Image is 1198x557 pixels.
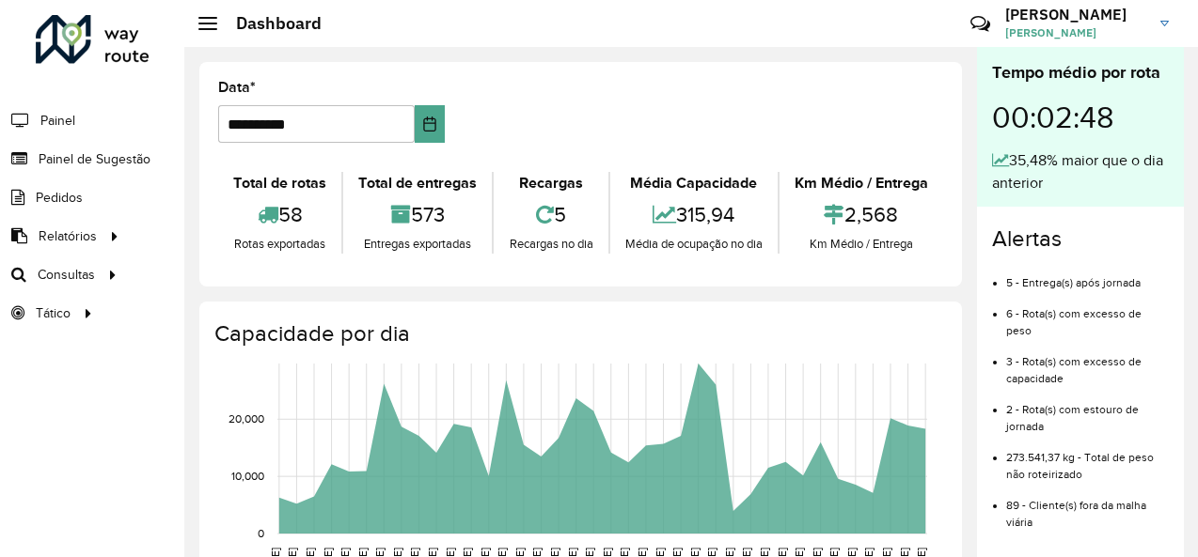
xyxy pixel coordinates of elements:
[1005,6,1146,23] h3: [PERSON_NAME]
[1005,24,1146,41] span: [PERSON_NAME]
[1006,291,1169,339] li: 6 - Rota(s) com excesso de peso
[40,111,75,131] span: Painel
[784,235,938,254] div: Km Médio / Entrega
[36,303,71,323] span: Tático
[615,194,773,235] div: 315,94
[498,235,603,254] div: Recargas no dia
[784,194,938,235] div: 2,568
[217,13,322,34] h2: Dashboard
[1006,387,1169,435] li: 2 - Rota(s) com estouro de jornada
[1006,483,1169,531] li: 89 - Cliente(s) fora da malha viária
[498,172,603,194] div: Recargas
[214,320,943,348] h4: Capacidade por dia
[992,85,1169,149] div: 00:02:48
[1006,435,1169,483] li: 273.541,37 kg - Total de peso não roteirizado
[231,470,264,482] text: 10,000
[960,4,1001,44] a: Contato Rápido
[348,235,487,254] div: Entregas exportadas
[223,235,337,254] div: Rotas exportadas
[39,226,97,246] span: Relatórios
[992,60,1169,85] div: Tempo médio por rota
[1006,339,1169,387] li: 3 - Rota(s) com excesso de capacidade
[258,527,264,539] text: 0
[992,225,1169,253] h4: Alertas
[38,265,95,285] span: Consultas
[615,235,773,254] div: Média de ocupação no dia
[615,172,773,194] div: Média Capacidade
[36,188,83,208] span: Pedidos
[1006,260,1169,291] li: 5 - Entrega(s) após jornada
[218,76,256,99] label: Data
[784,172,938,194] div: Km Médio / Entrega
[223,194,337,235] div: 58
[39,149,150,169] span: Painel de Sugestão
[223,172,337,194] div: Total de rotas
[229,412,264,425] text: 20,000
[498,194,603,235] div: 5
[992,149,1169,194] div: 35,48% maior que o dia anterior
[348,172,487,194] div: Total de entregas
[348,194,487,235] div: 573
[415,105,445,143] button: Choose Date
